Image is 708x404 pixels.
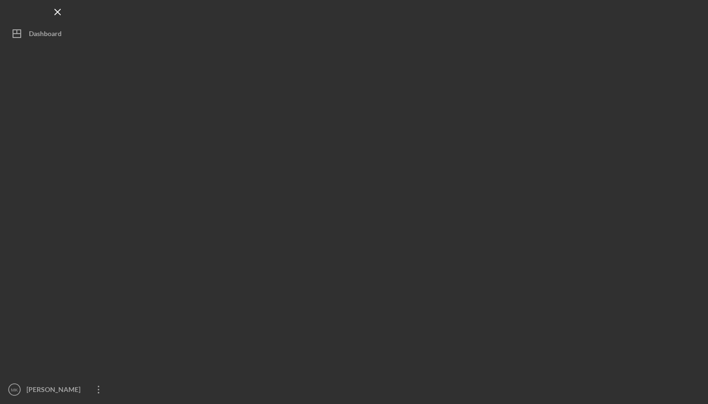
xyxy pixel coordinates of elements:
[11,387,18,392] text: MK
[29,24,62,46] div: Dashboard
[5,24,111,43] button: Dashboard
[24,380,87,402] div: [PERSON_NAME]
[5,380,111,399] button: MK[PERSON_NAME]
